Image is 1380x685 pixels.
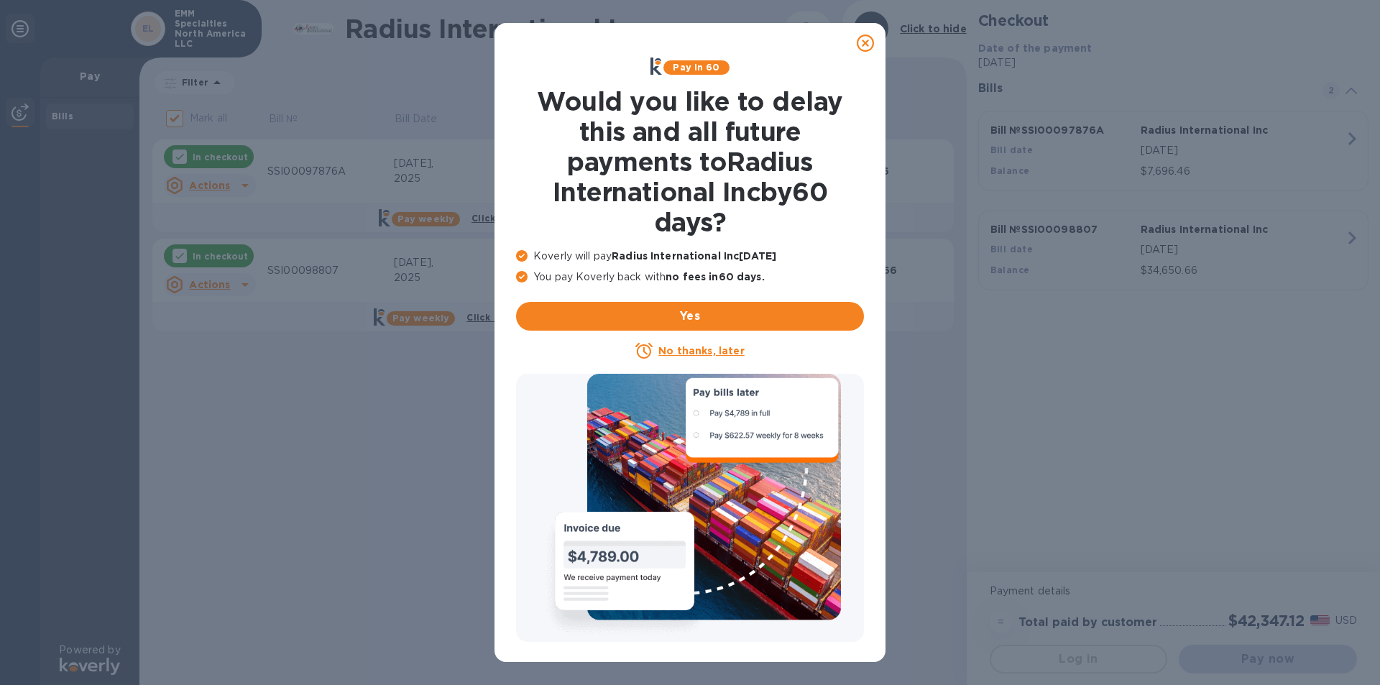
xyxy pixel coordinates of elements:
h1: Would you like to delay this and all future payments to Radius International Inc by 60 days ? [516,86,864,237]
p: Koverly will pay [516,249,864,264]
u: No thanks, later [658,345,744,357]
p: You pay Koverly back with [516,270,864,285]
b: no fees in 60 days . [666,271,764,282]
b: Pay in 60 [673,62,719,73]
button: Yes [516,302,864,331]
span: Yes [528,308,852,325]
b: Radius International Inc [DATE] [612,250,776,262]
